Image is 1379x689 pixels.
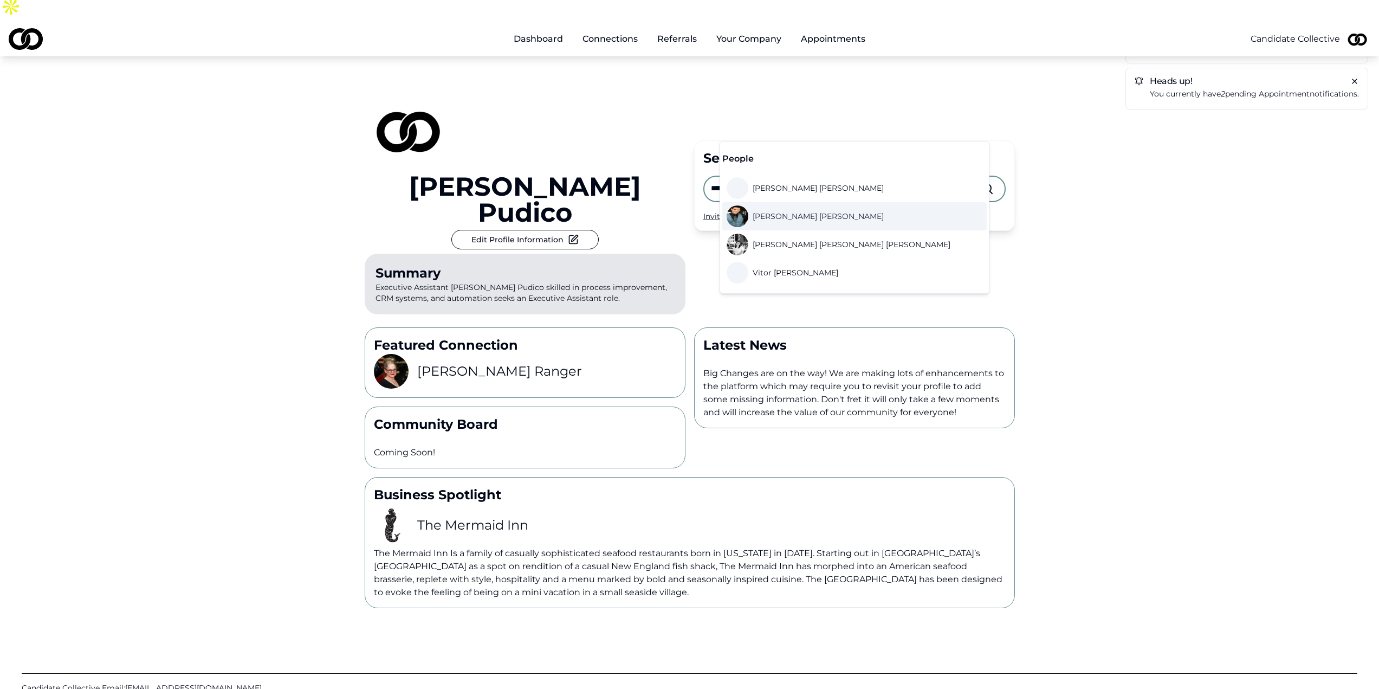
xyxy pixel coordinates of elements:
[1150,88,1359,100] a: You currently have2pending appointmentnotifications.
[374,416,676,433] p: Community Board
[703,367,1006,419] p: Big Changes are on the way! We are making lots of enhancements to the platform which may require ...
[375,265,675,282] div: Summary
[727,234,955,255] a: [PERSON_NAME] [PERSON_NAME] [PERSON_NAME]
[727,177,888,199] a: [PERSON_NAME] [PERSON_NAME]
[720,141,989,293] div: Suggestions
[374,337,676,354] p: Featured Connection
[505,28,874,50] nav: Main
[722,152,987,165] div: People
[753,239,950,250] span: [PERSON_NAME] [PERSON_NAME] [PERSON_NAME]
[1344,26,1370,52] img: 126d1970-4131-4eca-9e04-994076d8ae71-2-profile_picture.jpeg
[1150,88,1359,100] p: You currently have pending notifications.
[374,547,1006,599] p: The Mermaid Inn Is a family of casually sophisticated seafood restaurants born in [US_STATE] in [...
[574,28,646,50] a: Connections
[374,508,409,543] img: 2536d4df-93e4-455f-9ee8-7602d4669c22-images-images-profile_picture.png
[1221,89,1225,99] em: 2
[365,87,451,173] img: 126d1970-4131-4eca-9e04-994076d8ae71-2-profile_picture.jpeg
[727,205,888,227] a: [PERSON_NAME] [PERSON_NAME]
[374,446,676,459] p: Coming Soon!
[374,486,1006,504] p: Business Spotlight
[753,183,884,194] span: [PERSON_NAME] [PERSON_NAME]
[703,337,1006,354] p: Latest News
[727,205,748,227] img: 1db265fb-4e1a-4738-ac37-c237d7b72a43-IMG_0174-profile_picture.jpeg
[9,28,43,50] img: logo
[703,150,1006,167] div: Search
[374,354,409,389] img: ea629b5c-93d5-40ed-9bd6-a9b0b6749900-IMG_2761-profile_picture.jpeg
[792,28,874,50] a: Appointments
[417,517,528,534] h3: The Mermaid Inn
[1135,77,1359,86] h5: Heads up!
[365,173,685,226] a: [PERSON_NAME] Pudico
[753,211,884,222] span: [PERSON_NAME] [PERSON_NAME]
[505,28,572,50] a: Dashboard
[451,230,599,249] button: Edit Profile Information
[649,28,705,50] a: Referrals
[708,28,790,50] button: Your Company
[365,254,685,314] p: Executive Assistant [PERSON_NAME] Pudico skilled in process improvement, CRM systems, and automat...
[1259,89,1310,99] span: appointment
[727,234,748,255] img: 8135893c-0b01-4e25-a422-846ba1d142fa-97F24B4B-C98C-41B7-B046-AA85DFFFD379-8618-00000771BCC3E17D_V...
[703,211,1006,222] div: Invite your peers and colleagues →
[417,363,582,380] h3: [PERSON_NAME] Ranger
[753,267,838,278] span: Vitor [PERSON_NAME]
[727,262,843,284] a: Vitor [PERSON_NAME]
[1251,33,1340,46] button: Candidate Collective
